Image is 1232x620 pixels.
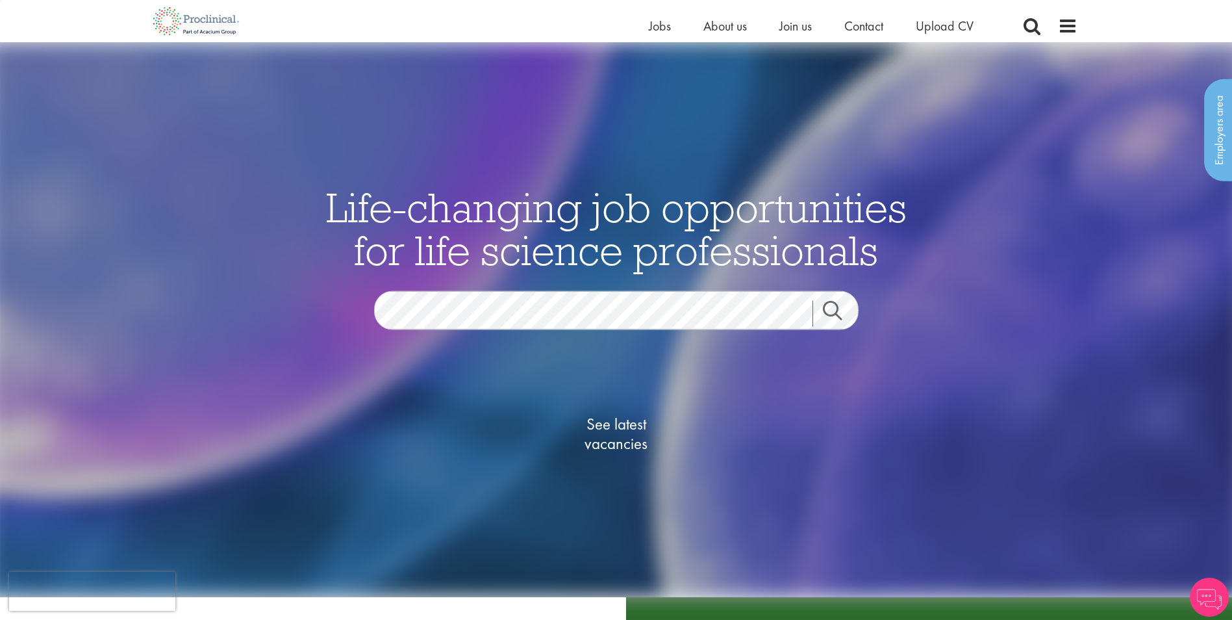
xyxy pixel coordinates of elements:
a: About us [703,18,747,34]
a: Join us [779,18,812,34]
iframe: reCAPTCHA [9,572,175,611]
a: Job search submit button [812,300,868,326]
a: See latestvacancies [551,362,681,505]
img: Chatbot [1190,578,1229,617]
a: Jobs [649,18,671,34]
a: Upload CV [916,18,974,34]
span: See latest vacancies [551,414,681,453]
span: Life-changing job opportunities for life science professionals [326,181,907,276]
a: Contact [844,18,883,34]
